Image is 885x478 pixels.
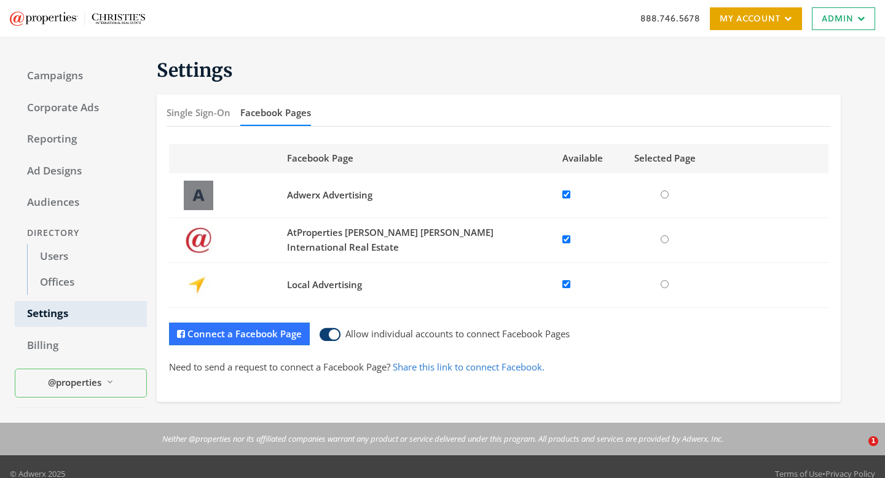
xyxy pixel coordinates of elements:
span: Settings [157,58,233,82]
p: Neither @properties nor its affiliated companies warrant any product or service delivered under t... [162,433,723,445]
a: Share this link to connect Facebook. [393,361,545,373]
button: Facebook Pages [240,100,311,126]
img: Local Advertising [176,270,221,300]
iframe: Intercom live chat [843,436,873,466]
a: Billing [15,333,147,359]
span: Allow individual accounts to connect Facebook Pages [340,325,570,343]
th: Selected Page [610,144,720,173]
a: My Account [710,7,802,30]
img: AtProperties Lonestar Christie's International Real Estate [176,225,221,255]
a: Settings [15,301,147,327]
a: Reporting [15,127,147,152]
div: Need to send a request to connect a Facebook Page? [169,345,828,389]
a: Campaigns [15,63,147,89]
th: Facebook Page [280,144,554,173]
i: Enabled [320,325,340,343]
span: Local Advertising [287,278,362,291]
a: Users [27,244,147,270]
a: Admin [812,7,875,30]
a: Ad Designs [15,159,147,184]
span: 1 [868,436,878,446]
a: Offices [27,270,147,296]
a: 888.746.5678 [640,12,700,25]
button: Connect a Facebook Page [169,323,310,345]
img: Adwerx Advertising [176,181,221,210]
span: AtProperties [PERSON_NAME] [PERSON_NAME] International Real Estate [287,226,494,253]
th: Available [555,144,610,173]
img: Adwerx [10,12,145,26]
a: Audiences [15,190,147,216]
div: Directory [15,222,147,245]
button: @properties [15,369,147,398]
span: @properties [48,375,101,390]
a: Corporate Ads [15,95,147,121]
span: Adwerx Advertising [287,189,372,201]
button: Single Sign-On [167,100,230,126]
